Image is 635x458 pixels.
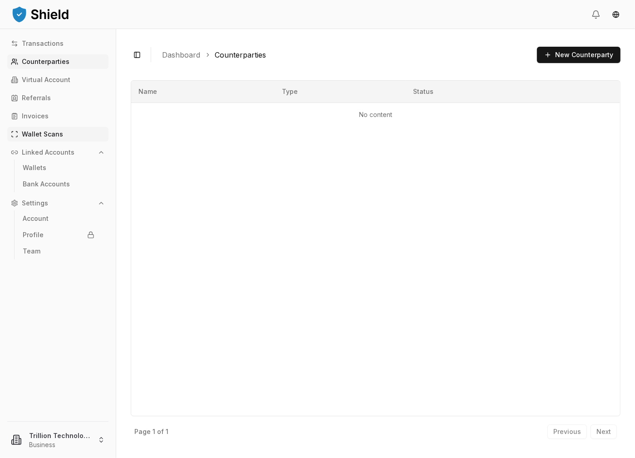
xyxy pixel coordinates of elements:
p: Page [134,429,151,435]
p: Team [23,248,40,254]
a: Invoices [7,109,108,123]
a: Transactions [7,36,108,51]
a: Counterparties [7,54,108,69]
p: Account [23,215,49,222]
button: Trillion Technologies and Trading LLCBusiness [4,425,112,454]
p: of [157,429,164,435]
a: Wallet Scans [7,127,108,141]
p: Wallets [23,165,46,171]
a: Bank Accounts [19,177,98,191]
p: Settings [22,200,48,206]
th: Name [131,81,275,102]
a: Counterparties [215,49,266,60]
p: Referrals [22,95,51,101]
p: 1 [153,429,155,435]
th: Type [275,81,406,102]
p: Business [29,440,90,449]
a: Virtual Account [7,73,108,87]
button: New Counterparty [537,47,620,63]
img: ShieldPay Logo [11,5,70,23]
p: No content [138,110,613,119]
th: Status [406,81,557,102]
a: Dashboard [162,49,200,60]
p: Bank Accounts [23,181,70,187]
p: Profile [23,232,44,238]
p: 1 [166,429,168,435]
button: Settings [7,196,108,210]
p: Trillion Technologies and Trading LLC [29,431,90,440]
button: Linked Accounts [7,145,108,160]
nav: breadcrumb [162,49,530,60]
p: Virtual Account [22,77,70,83]
a: Team [19,244,98,258]
a: Profile [19,228,98,242]
p: Transactions [22,40,64,47]
p: Linked Accounts [22,149,74,156]
a: Wallets [19,161,98,175]
a: Referrals [7,91,108,105]
a: Account [19,211,98,226]
p: Wallet Scans [22,131,63,137]
p: Invoices [22,113,49,119]
p: Counterparties [22,58,69,65]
